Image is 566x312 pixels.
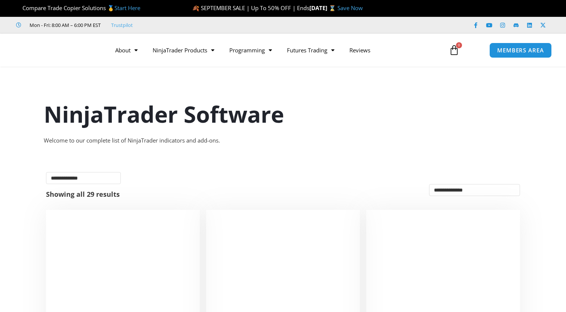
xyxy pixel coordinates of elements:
[279,42,342,59] a: Futures Trading
[222,42,279,59] a: Programming
[337,4,363,12] a: Save Now
[108,42,145,59] a: About
[429,184,520,196] select: Shop order
[145,42,222,59] a: NinjaTrader Products
[44,135,523,146] div: Welcome to our complete list of NinjaTrader indicators and add-ons.
[108,42,442,59] nav: Menu
[489,43,552,58] a: MEMBERS AREA
[46,191,120,198] p: Showing all 29 results
[28,21,101,30] span: Mon - Fri: 8:00 AM – 6:00 PM EST
[192,4,309,12] span: 🍂 SEPTEMBER SALE | Up To 50% OFF | Ends
[16,4,140,12] span: Compare Trade Copier Solutions 🥇
[456,42,462,48] span: 0
[309,4,337,12] strong: [DATE] ⌛
[111,21,133,30] a: Trustpilot
[438,39,471,61] a: 0
[16,5,22,11] img: 🏆
[114,4,140,12] a: Start Here
[44,98,523,130] h1: NinjaTrader Software
[16,37,96,64] img: LogoAI | Affordable Indicators – NinjaTrader
[497,48,544,53] span: MEMBERS AREA
[342,42,378,59] a: Reviews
